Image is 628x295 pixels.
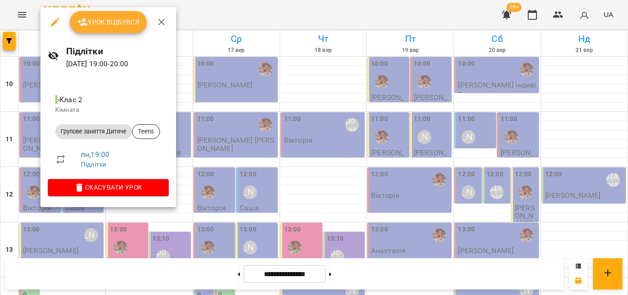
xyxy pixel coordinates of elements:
[66,58,169,69] p: [DATE] 19:00 - 20:00
[132,124,160,139] div: Teens
[66,44,169,58] h6: Підлітки
[48,179,169,196] button: Скасувати Урок
[55,105,161,115] p: Кімната
[132,127,160,136] span: Teens
[55,127,132,136] span: Групове заняття Дитяче
[55,95,84,104] span: - Клас 2
[70,11,147,33] button: Урок відбувся
[55,182,161,193] span: Скасувати Урок
[81,150,109,159] a: пн , 19:00
[81,161,106,168] a: Підлітки
[77,17,140,28] span: Урок відбувся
